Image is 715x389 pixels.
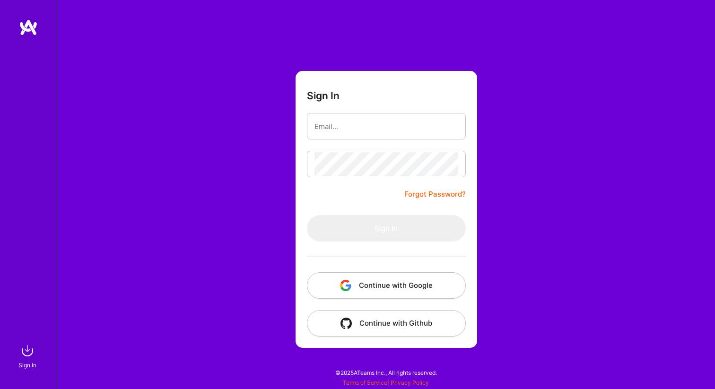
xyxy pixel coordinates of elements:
[314,114,458,138] input: Email...
[343,379,429,386] span: |
[307,272,466,299] button: Continue with Google
[20,341,37,370] a: sign inSign In
[307,310,466,337] button: Continue with Github
[340,280,351,291] img: icon
[307,215,466,242] button: Sign In
[391,379,429,386] a: Privacy Policy
[57,361,715,384] div: © 2025 ATeams Inc., All rights reserved.
[343,379,387,386] a: Terms of Service
[18,360,36,370] div: Sign In
[18,341,37,360] img: sign in
[340,318,352,329] img: icon
[307,90,340,102] h3: Sign In
[19,19,38,36] img: logo
[404,189,466,200] a: Forgot Password?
